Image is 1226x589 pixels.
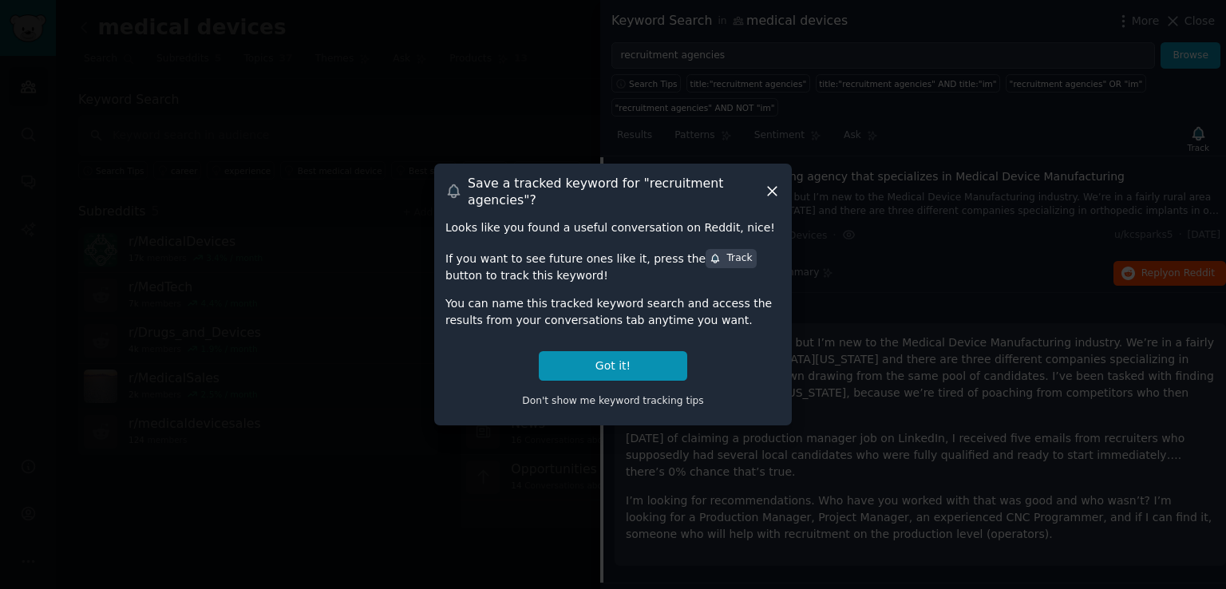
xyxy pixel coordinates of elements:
[468,175,764,208] h3: Save a tracked keyword for " recruitment agencies "?
[445,219,781,236] div: Looks like you found a useful conversation on Reddit, nice!
[522,395,704,406] span: Don't show me keyword tracking tips
[710,251,752,266] div: Track
[445,247,781,284] div: If you want to see future ones like it, press the button to track this keyword!
[445,295,781,329] div: You can name this tracked keyword search and access the results from your conversations tab anyti...
[539,351,687,381] button: Got it!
